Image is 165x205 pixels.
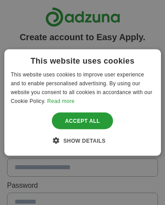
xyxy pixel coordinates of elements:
[52,112,114,129] div: Accept all
[4,49,161,156] div: Cookie consent dialog
[59,136,106,144] div: Show details
[47,98,74,104] a: Read more, opens a new window
[30,56,134,66] div: This website uses cookies
[11,72,152,104] span: This website uses cookies to improve user experience and to enable personalised advertising. By u...
[63,137,106,144] span: Show details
